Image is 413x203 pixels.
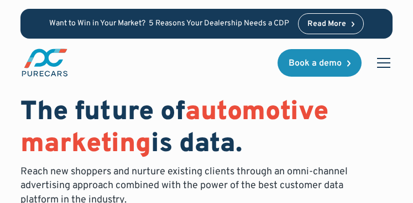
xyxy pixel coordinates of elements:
[307,20,346,28] div: Read More
[49,19,289,29] p: Want to Win in Your Market? 5 Reasons Your Dealership Needs a CDP
[20,97,392,161] h1: The future of is data.
[20,47,69,78] a: main
[20,47,69,78] img: purecars logo
[289,59,342,68] div: Book a demo
[370,50,393,76] div: menu
[298,13,364,34] a: Read More
[20,96,328,161] span: automotive marketing
[278,49,362,77] a: Book a demo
